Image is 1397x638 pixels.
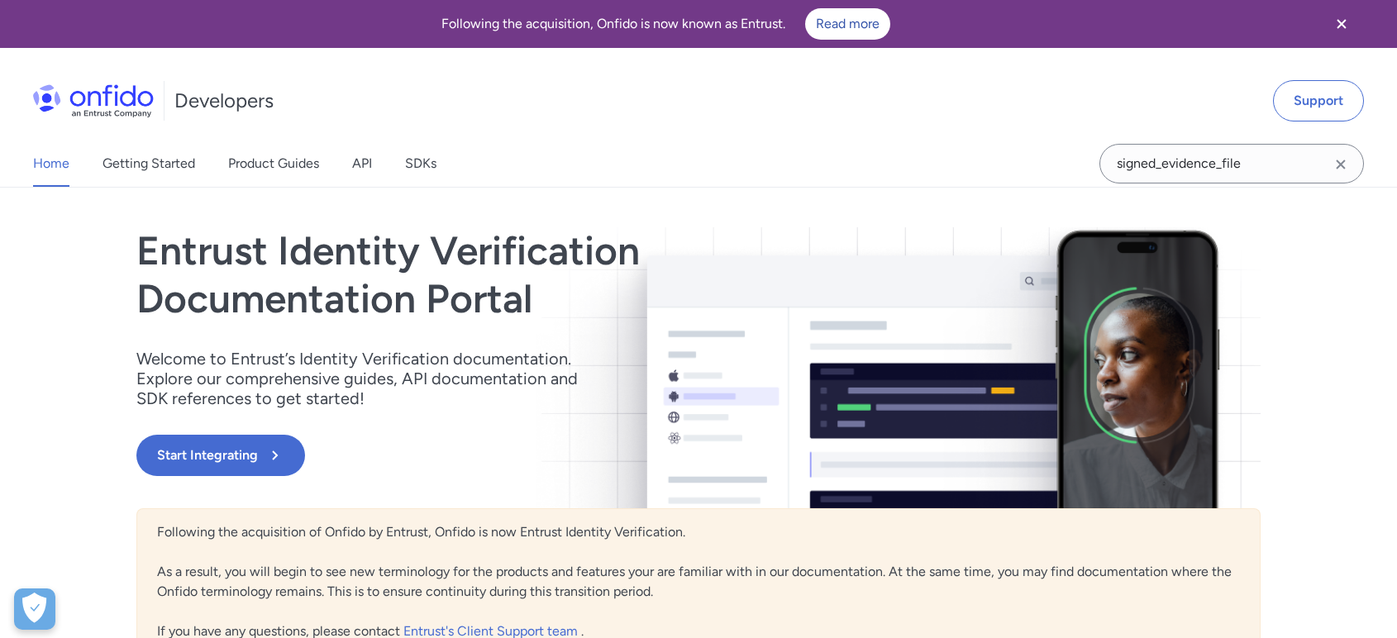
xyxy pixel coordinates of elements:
[352,140,372,187] a: API
[228,140,319,187] a: Product Guides
[136,435,305,476] button: Start Integrating
[136,227,923,322] h1: Entrust Identity Verification Documentation Portal
[33,140,69,187] a: Home
[805,8,890,40] a: Read more
[1332,14,1352,34] svg: Close banner
[20,8,1311,40] div: Following the acquisition, Onfido is now known as Entrust.
[1311,3,1372,45] button: Close banner
[136,349,599,408] p: Welcome to Entrust’s Identity Verification documentation. Explore our comprehensive guides, API d...
[174,88,274,114] h1: Developers
[103,140,195,187] a: Getting Started
[405,140,436,187] a: SDKs
[14,588,55,630] div: Cookie Preferences
[136,435,923,476] a: Start Integrating
[14,588,55,630] button: Open Preferences
[1331,155,1351,174] svg: Clear search field button
[1273,80,1364,121] a: Support
[1099,144,1364,183] input: Onfido search input field
[33,84,154,117] img: Onfido Logo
